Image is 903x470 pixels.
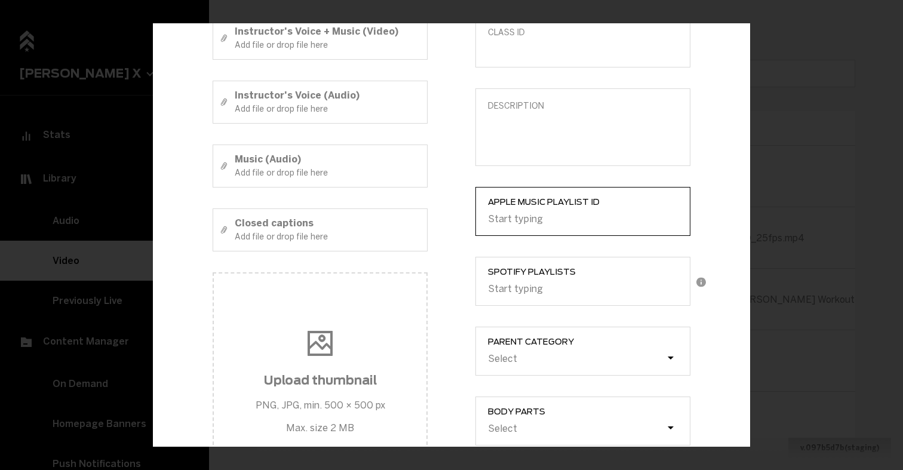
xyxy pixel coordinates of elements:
[488,116,678,153] textarea: Description
[488,196,690,206] span: Apple Music Playlist ID
[488,352,517,364] div: Select
[235,217,415,242] div: Closed captions
[696,275,706,287] div: Can be playlist URL or an ID confirmed by pressing Enter key. Spotify authentication may be requi...
[153,23,750,446] div: Example Modal
[256,422,385,434] span: Max. size 2 MB
[488,100,678,110] span: Description
[235,90,415,114] div: Instructor's Voice (Audio)
[235,26,415,50] div: Instructor's Voice + Music (Video)
[235,104,415,114] small: Add file or drop file here
[235,40,415,50] small: Add file or drop file here
[235,153,415,178] div: Music (Audio)
[488,27,678,37] span: Class ID
[235,168,415,178] small: Add file or drop file here
[235,232,415,242] small: Add file or drop file here
[488,406,690,416] span: Body parts
[488,43,678,54] input: Class ID
[488,336,690,346] span: parent category
[256,373,385,388] h3: Upload thumbnail
[488,282,543,294] div: Start typing
[488,213,543,224] div: Start typing
[256,400,385,411] span: PNG, JPG, min. 500 × 500 px
[488,266,690,276] span: Spotify Playlists
[488,422,517,434] div: Select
